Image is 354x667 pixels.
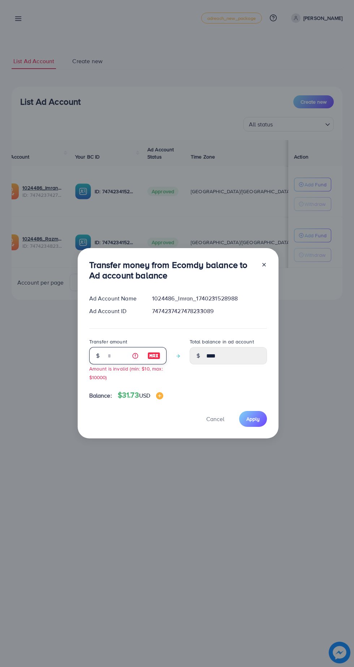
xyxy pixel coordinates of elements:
[83,307,147,315] div: Ad Account ID
[246,415,260,423] span: Apply
[89,260,255,281] h3: Transfer money from Ecomdy balance to Ad account balance
[118,391,163,400] h4: $31.73
[89,391,112,400] span: Balance:
[89,365,163,380] small: Amount is invalid (min: $10, max: $10000)
[190,338,254,345] label: Total balance in ad account
[146,307,272,315] div: 7474237427478233089
[146,294,272,303] div: 1024486_Imran_1740231528988
[147,351,160,360] img: image
[83,294,147,303] div: Ad Account Name
[206,415,224,423] span: Cancel
[89,338,127,345] label: Transfer amount
[156,392,163,399] img: image
[139,391,150,399] span: USD
[239,411,267,426] button: Apply
[197,411,233,426] button: Cancel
